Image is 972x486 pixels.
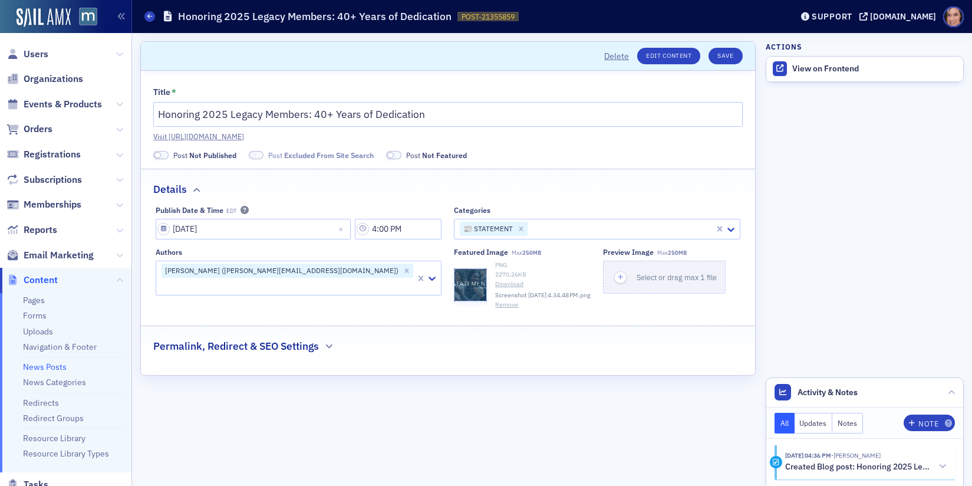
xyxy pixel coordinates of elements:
span: Max [657,249,687,257]
h4: Actions [766,41,802,52]
h5: Created Blog post: Honoring 2025 Legacy Members: 40+ Years of Dedication [785,462,934,472]
span: Registrations [24,148,81,161]
a: Content [6,274,58,287]
button: Notes [832,413,863,434]
div: 📰 STATEMENT [460,222,515,236]
div: [DOMAIN_NAME] [870,11,936,22]
span: Not Featured [422,150,467,160]
button: [DOMAIN_NAME] [859,12,940,21]
button: Remove [495,300,518,310]
span: Subscriptions [24,173,82,186]
button: Updates [795,413,833,434]
a: Users [6,48,48,61]
div: View on Frontend [792,64,957,74]
span: EDT [226,208,236,215]
input: 00:00 AM [355,219,441,239]
div: Title [153,87,170,98]
a: News Posts [23,362,67,372]
span: POST-21355859 [462,12,515,22]
a: Registrations [6,148,81,161]
a: Organizations [6,73,83,86]
span: Events & Products [24,98,102,111]
h1: Honoring 2025 Legacy Members: 40+ Years of Dedication [178,9,452,24]
a: Redirects [23,398,59,408]
div: 2270.26 KB [495,270,591,280]
div: Support [812,11,852,22]
div: Activity [770,456,782,468]
div: Note [918,421,938,427]
a: Download [495,280,591,289]
a: Reports [6,224,57,237]
button: Delete [604,50,629,63]
button: Select or drag max 1 file [603,261,726,294]
img: SailAMX [17,8,71,27]
a: Orders [6,123,52,136]
span: Excluded From Site Search [284,150,374,160]
input: MM/DD/YYYY [156,219,351,239]
a: Events & Products [6,98,102,111]
div: Preview image [603,248,654,257]
span: Not Published [153,151,169,160]
a: View Homepage [71,8,97,28]
span: Post [406,150,467,160]
button: Close [335,219,351,239]
span: Memberships [24,198,81,211]
a: View on Frontend [766,57,963,81]
span: Activity & Notes [798,386,858,399]
button: Save [709,48,742,64]
span: Users [24,48,48,61]
a: Forms [23,310,47,321]
span: Select or drag max 1 file [637,272,717,282]
button: All [775,413,795,434]
span: Email Marketing [24,249,94,262]
span: Katie Foo [831,451,881,459]
a: News Categories [23,377,86,388]
span: 250MB [522,249,541,257]
img: SailAMX [79,8,97,26]
span: Organizations [24,73,83,86]
a: Redirect Groups [23,413,84,423]
span: Content [24,274,58,287]
a: Memberships [6,198,81,211]
span: Reports [24,224,57,237]
div: Categories [454,206,490,215]
a: Subscriptions [6,173,82,186]
span: Post [173,150,236,160]
a: Edit Content [637,48,700,64]
a: Email Marketing [6,249,94,262]
a: Navigation & Footer [23,341,97,352]
span: Not Featured [386,151,401,160]
div: Featured Image [454,248,508,257]
div: Remove 📰 STATEMENT [515,222,528,236]
span: 250MB [668,249,687,257]
h2: Permalink, Redirect & SEO Settings [153,339,319,354]
span: Excluded From Site Search [249,151,264,160]
div: PNG [495,261,591,270]
a: Resource Library Types [23,448,109,459]
h2: Details [153,182,187,197]
abbr: This field is required [172,88,176,96]
a: Visit [URL][DOMAIN_NAME] [153,131,743,142]
span: Post [268,150,374,160]
button: Note [904,415,955,431]
span: Profile [943,6,964,27]
a: Uploads [23,326,53,337]
a: Resource Library [23,433,85,444]
a: Pages [23,295,45,306]
span: Max [512,249,541,257]
span: Screenshot [DATE] 4.34.48 PM.png [495,291,591,300]
div: Remove Lauren McDonough (lauren@macpa.org) [400,264,413,278]
span: Orders [24,123,52,136]
div: Publish Date & Time [156,206,223,215]
button: Created Blog post: Honoring 2025 Legacy Members: 40+ Years of Dedication [785,461,947,473]
div: [PERSON_NAME] ([PERSON_NAME][EMAIL_ADDRESS][DOMAIN_NAME]) [162,264,400,278]
time: 10/7/2025 04:36 PM [785,451,831,459]
div: Authors [156,248,182,257]
span: Not Published [189,150,236,160]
